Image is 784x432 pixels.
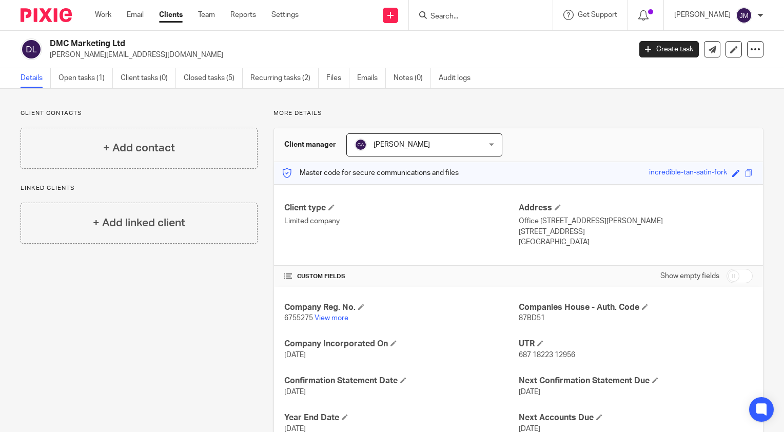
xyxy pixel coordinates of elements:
[21,184,258,192] p: Linked clients
[284,203,518,213] h4: Client type
[284,216,518,226] p: Limited company
[578,11,617,18] span: Get Support
[58,68,113,88] a: Open tasks (1)
[519,216,753,226] p: Office [STREET_ADDRESS][PERSON_NAME]
[284,376,518,386] h4: Confirmation Statement Date
[519,203,753,213] h4: Address
[326,68,349,88] a: Files
[21,38,42,60] img: svg%3E
[93,215,185,231] h4: + Add linked client
[271,10,299,20] a: Settings
[121,68,176,88] a: Client tasks (0)
[519,339,753,349] h4: UTR
[282,168,459,178] p: Master code for secure communications and files
[198,10,215,20] a: Team
[284,413,518,423] h4: Year End Date
[519,227,753,237] p: [STREET_ADDRESS]
[127,10,144,20] a: Email
[95,10,111,20] a: Work
[519,302,753,313] h4: Companies House - Auth. Code
[284,272,518,281] h4: CUSTOM FIELDS
[284,351,306,359] span: [DATE]
[284,388,306,396] span: [DATE]
[50,38,509,49] h2: DMC Marketing Ltd
[519,237,753,247] p: [GEOGRAPHIC_DATA]
[284,315,313,322] span: 6755275
[519,315,545,322] span: 87BD51
[21,109,258,117] p: Client contacts
[184,68,243,88] a: Closed tasks (5)
[660,271,719,281] label: Show empty fields
[284,339,518,349] h4: Company Incorporated On
[50,50,624,60] p: [PERSON_NAME][EMAIL_ADDRESS][DOMAIN_NAME]
[357,68,386,88] a: Emails
[519,388,540,396] span: [DATE]
[649,167,727,179] div: incredible-tan-satin-fork
[103,140,175,156] h4: + Add contact
[273,109,763,117] p: More details
[21,68,51,88] a: Details
[230,10,256,20] a: Reports
[639,41,699,57] a: Create task
[736,7,752,24] img: svg%3E
[374,141,430,148] span: [PERSON_NAME]
[674,10,731,20] p: [PERSON_NAME]
[315,315,348,322] a: View more
[519,413,753,423] h4: Next Accounts Due
[159,10,183,20] a: Clients
[284,302,518,313] h4: Company Reg. No.
[519,351,575,359] span: 687 18223 12956
[394,68,431,88] a: Notes (0)
[284,140,336,150] h3: Client manager
[21,8,72,22] img: Pixie
[355,139,367,151] img: svg%3E
[429,12,522,22] input: Search
[439,68,478,88] a: Audit logs
[519,376,753,386] h4: Next Confirmation Statement Due
[250,68,319,88] a: Recurring tasks (2)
